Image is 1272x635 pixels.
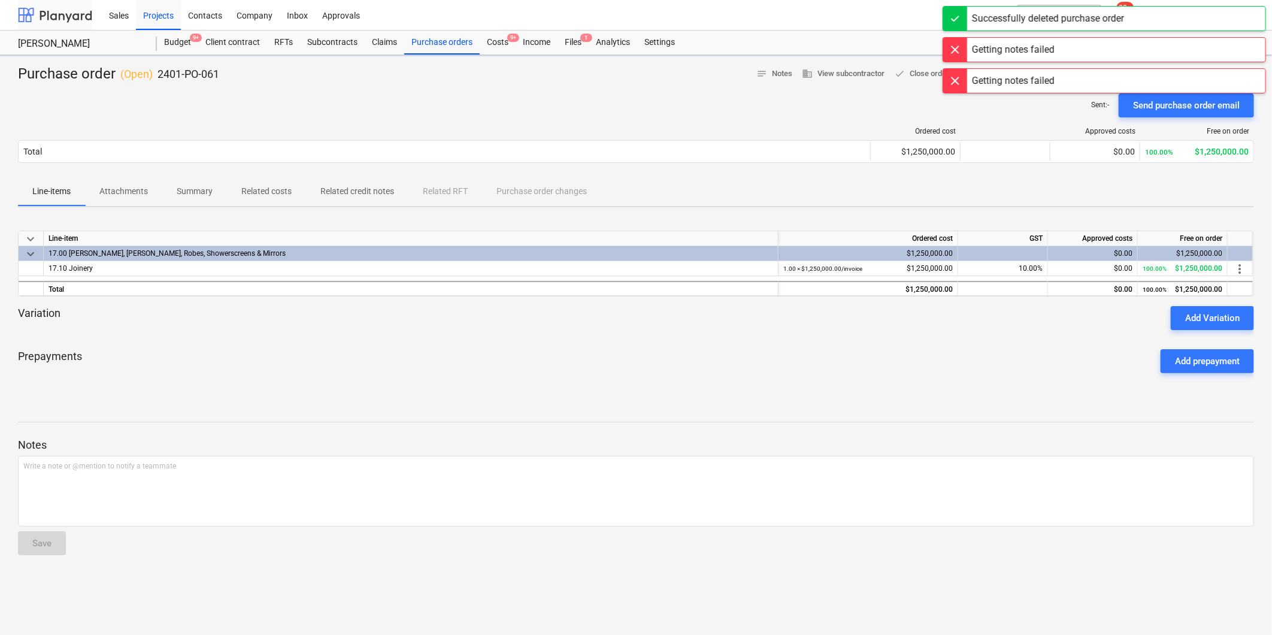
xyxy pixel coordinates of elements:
div: $1,250,000.00 [1145,147,1249,156]
button: Download PDF [1097,65,1171,83]
a: Subcontracts [300,31,365,55]
span: done [894,68,905,79]
span: 9+ [190,34,202,42]
span: keyboard_arrow_down [23,247,38,261]
div: $0.00 [1055,147,1135,156]
p: Summary [177,185,213,198]
div: $1,250,000.00 [783,282,953,297]
div: Approved costs [1055,127,1135,135]
div: Getting notes failed [972,74,1055,88]
span: Change [959,67,1000,81]
button: Close order [889,65,954,83]
div: Budget [157,31,198,55]
span: keyboard_arrow_down [23,232,38,246]
span: 9+ [507,34,519,42]
button: Add Variation [1171,306,1254,330]
iframe: Chat Widget [1212,577,1272,635]
div: $0.00 [1053,282,1132,297]
span: View subcontractor [802,67,885,81]
span: Close order [894,67,949,81]
a: Purchase orders [404,31,480,55]
div: Purchase order [18,65,219,84]
button: Send purchase order email [1119,93,1254,117]
button: Submit for approval [1005,65,1097,83]
p: Notes [18,438,1254,452]
button: Notes [752,65,797,83]
div: Add prepayment [1175,353,1240,369]
a: RFTs [267,31,300,55]
button: Change [954,65,1005,83]
a: Files1 [558,31,589,55]
span: Submit for approval [1010,67,1092,81]
div: Successfully deleted purchase order [972,11,1124,26]
a: Client contract [198,31,267,55]
div: Send purchase order email [1133,98,1240,113]
small: 1.00 × $1,250,000.00 / invoice [783,265,862,272]
a: Settings [637,31,682,55]
span: Notes [756,67,792,81]
div: Total [23,147,42,156]
p: ( Open ) [120,67,153,81]
a: Analytics [589,31,637,55]
button: Delete document [1171,65,1254,83]
div: Ordered cost [876,127,956,135]
div: $0.00 [1053,246,1132,261]
p: Variation [18,306,60,330]
p: Related costs [241,185,292,198]
div: Ordered cost [779,231,958,246]
span: Download PDF [1102,67,1167,81]
button: Add prepayment [1161,349,1254,373]
div: Add Variation [1185,310,1240,326]
div: $1,250,000.00 [783,246,953,261]
div: $1,250,000.00 [876,147,955,156]
a: Claims [365,31,404,55]
div: Total [44,281,779,296]
p: Related credit notes [320,185,394,198]
div: Free on order [1145,127,1249,135]
div: $1,250,000.00 [1143,282,1222,297]
div: $0.00 [1053,261,1132,276]
small: 100.00% [1143,286,1167,293]
p: Attachments [99,185,148,198]
p: Prepayments [18,349,82,373]
small: 100.00% [1143,265,1167,272]
span: 17.10 Joinery [49,264,93,273]
div: 17.00 Joinery, Stone, Robes, Showerscreens & Mirrors [49,246,773,261]
div: Line-item [44,231,779,246]
button: View subcontractor [797,65,889,83]
div: GST [958,231,1048,246]
span: notes [756,68,767,79]
span: 1 [580,34,592,42]
div: Getting notes failed [972,43,1055,57]
small: 100.00% [1145,148,1173,156]
div: Files [558,31,589,55]
div: $1,250,000.00 [1143,246,1222,261]
div: $1,250,000.00 [783,261,953,276]
p: 2401-PO-061 [158,67,219,81]
div: [PERSON_NAME] [18,38,143,50]
span: Delete document [1176,67,1249,81]
a: Costs9+ [480,31,516,55]
span: more_vert [1232,262,1247,276]
span: business [802,68,813,79]
a: Income [516,31,558,55]
div: $1,250,000.00 [1143,261,1222,276]
div: Costs [480,31,516,55]
div: Free on order [1138,231,1228,246]
div: 10.00% [958,261,1048,276]
p: Line-items [32,185,71,198]
p: Sent : - [1091,100,1109,110]
a: Budget9+ [157,31,198,55]
div: Approved costs [1048,231,1138,246]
